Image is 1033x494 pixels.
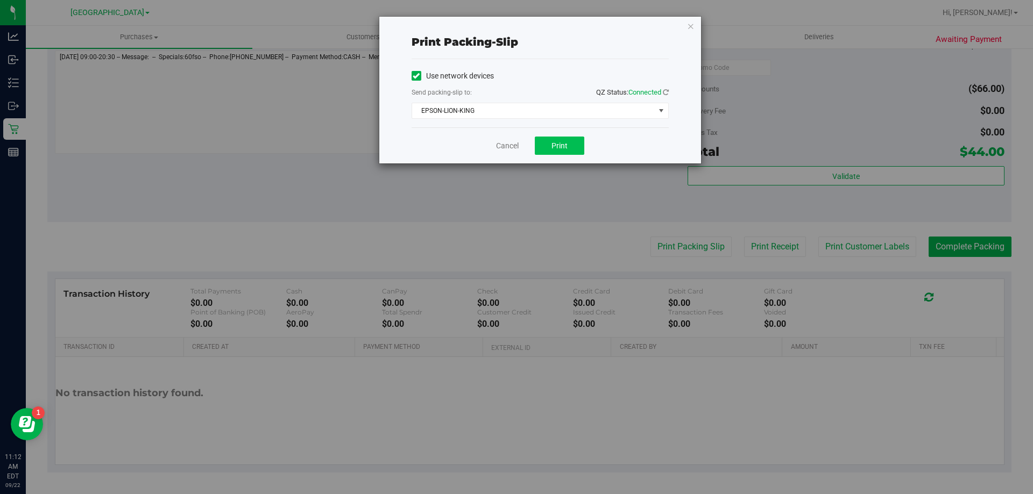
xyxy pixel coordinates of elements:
[496,140,519,152] a: Cancel
[551,141,568,150] span: Print
[535,137,584,155] button: Print
[412,70,494,82] label: Use network devices
[412,88,472,97] label: Send packing-slip to:
[654,103,668,118] span: select
[628,88,661,96] span: Connected
[412,35,518,48] span: Print packing-slip
[412,103,655,118] span: EPSON-LION-KING
[596,88,669,96] span: QZ Status:
[32,406,45,419] iframe: Resource center unread badge
[11,408,43,440] iframe: Resource center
